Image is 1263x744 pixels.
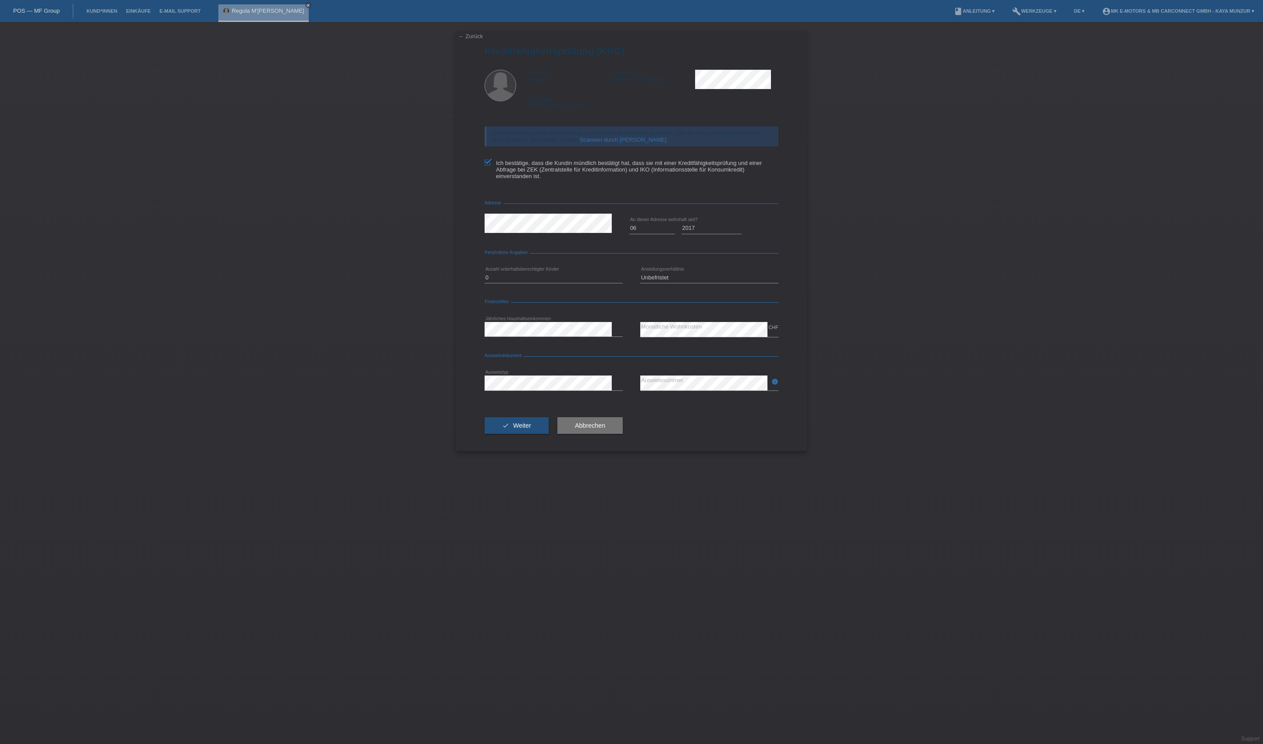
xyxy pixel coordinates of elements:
span: Finanzielles [485,299,511,304]
div: Regula [528,70,612,83]
div: M'[PERSON_NAME] [612,70,695,83]
a: Scannen durch [PERSON_NAME] [580,136,667,143]
span: Nationalität [528,97,553,102]
span: Adresse [485,200,503,205]
i: close [306,3,310,7]
span: Weiter [513,422,531,429]
a: DE ▾ [1070,8,1089,14]
i: info [771,378,778,385]
a: close [305,2,311,8]
i: build [1012,7,1021,16]
a: buildWerkzeuge ▾ [1008,8,1061,14]
button: Abbrechen [557,417,623,434]
a: account_circleMK E-MOTORS & MB CarConnect GmbH - Kaya Munzur ▾ [1098,8,1259,14]
a: POS — MF Group [13,7,60,14]
i: account_circle [1102,7,1111,16]
i: book [954,7,963,16]
a: Support [1241,736,1259,742]
span: Persönliche Angaben [485,250,530,255]
div: [GEOGRAPHIC_DATA] [528,96,612,109]
span: Vorname [528,71,548,76]
i: check [502,422,509,429]
span: Nachname [612,71,635,76]
label: Ich bestätige, dass die Kundin mündlich bestätigt hat, dass sie mit einer Kreditfähigkeitsprüfung... [485,160,778,179]
span: Ausweisdokument [485,353,524,358]
a: Kund*innen [82,8,121,14]
span: Abbrechen [575,422,605,429]
a: ← Zurück [458,33,483,39]
a: bookAnleitung ▾ [949,8,999,14]
a: Einkäufe [121,8,155,14]
a: info [771,381,778,386]
a: Regula M'[PERSON_NAME] [232,7,304,14]
button: check Weiter [485,417,549,434]
div: CHF [768,325,778,330]
a: E-Mail Support [155,8,205,14]
h1: Kreditfähigkeitsprüfung (KKG) [485,46,778,57]
div: Dieses Formular kann die Kundin auch auf ihrem Smartphone ausfüllen, falls sie diese persönlichen... [485,126,778,147]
